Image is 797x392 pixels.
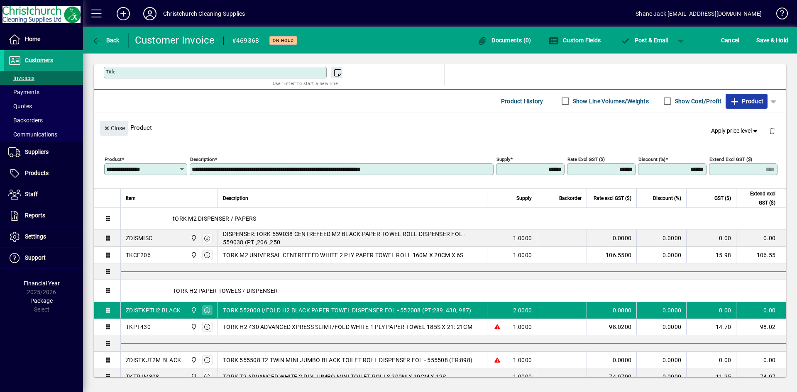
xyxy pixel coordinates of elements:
mat-label: Extend excl GST ($) [709,156,752,162]
mat-label: Product [105,156,122,162]
span: Product [730,95,763,108]
td: 0.00 [686,230,736,247]
td: 11.25 [686,368,736,385]
td: 0.0000 [636,368,686,385]
td: 0.0000 [636,319,686,335]
span: Settings [25,233,46,240]
div: Product [94,112,786,143]
button: Custom Fields [547,33,603,48]
div: TKPT430 [126,323,151,331]
span: P [635,37,638,44]
span: Documents (0) [477,37,531,44]
span: Invoices [8,75,34,81]
td: 0.0000 [636,352,686,368]
button: Documents (0) [475,33,533,48]
div: TORK H2 PAPER TOWELS / DISPENSER [121,280,786,302]
span: Christchurch Cleaning Supplies Ltd [188,372,198,381]
span: Support [25,254,46,261]
a: Payments [4,85,83,99]
span: Products [25,170,49,176]
mat-label: Description [190,156,215,162]
div: 0.0000 [592,234,631,242]
span: Back [92,37,120,44]
button: Cancel [719,33,741,48]
div: TKTRJM898 [126,373,159,381]
a: Communications [4,127,83,141]
span: 1.0000 [513,234,532,242]
span: Close [103,122,125,135]
span: Backorders [8,117,43,124]
div: tORK M2 DISPENSER / PAPERS [121,208,786,229]
span: Quotes [8,103,32,110]
span: On hold [273,38,294,43]
span: Suppliers [25,149,49,155]
a: Invoices [4,71,83,85]
span: TORK M2 UNIVERSAL CENTREFEED WHITE 2 PLY PAPER TOWEL ROLL 160M X 20CM X 6S [223,251,464,259]
button: Product History [498,94,547,109]
a: Support [4,248,83,268]
span: 1.0000 [513,323,532,331]
app-page-header-button: Close [98,124,130,131]
button: Back [90,33,122,48]
td: 0.00 [736,230,786,247]
span: Rate excl GST ($) [594,194,631,203]
span: Backorder [559,194,582,203]
button: Post & Email [616,33,672,48]
a: Knowledge Base [770,2,787,29]
a: Staff [4,184,83,205]
span: DISPENSER:TORK 559038 CENTREFEED M2 BLACK PAPER TOWEL ROLL DISPENSER FOL - 559038 (PT ,206 ,250 [223,230,482,246]
mat-hint: Use 'Enter' to start a new line [273,78,338,88]
a: Settings [4,226,83,247]
a: Reports [4,205,83,226]
a: Products [4,163,83,184]
div: 98.0200 [592,323,631,331]
label: Show Cost/Profit [673,97,721,105]
td: 0.00 [686,302,736,319]
div: ZDISTKPTH2 BLACK [126,306,181,314]
button: Profile [137,6,163,21]
mat-label: Rate excl GST ($) [567,156,605,162]
span: ost & Email [620,37,668,44]
span: Reports [25,212,45,219]
span: Discount (%) [653,194,681,203]
td: 14.70 [686,319,736,335]
td: 0.0000 [636,302,686,319]
td: 0.00 [736,352,786,368]
label: Show Line Volumes/Weights [571,97,649,105]
div: ZDISMISC [126,234,152,242]
span: Apply price level [711,127,759,135]
span: TORK 555508 T2 TWIN MINI JUMBO BLACK TOILET ROLL DISPENSER FOL - 555508 (TR:898) [223,356,472,364]
td: 98.02 [736,319,786,335]
span: Financial Year [24,280,60,287]
span: Home [25,36,40,42]
div: TKCF206 [126,251,151,259]
button: Add [110,6,137,21]
span: Cancel [721,34,739,47]
mat-label: Title [106,69,115,75]
app-page-header-button: Back [83,33,129,48]
span: Product History [501,95,543,108]
td: 106.55 [736,247,786,263]
div: 74.9700 [592,373,631,381]
span: TORK H2 430 ADVANCED XPRESS SLIM I/FOLD WHITE 1 PLY PAPER TOWEL 185S X 21: 21CM [223,323,472,331]
mat-label: Discount (%) [638,156,665,162]
a: Quotes [4,99,83,113]
span: Payments [8,89,39,95]
div: 0.0000 [592,356,631,364]
td: 0.0000 [636,247,686,263]
span: 1.0000 [513,251,532,259]
span: Staff [25,191,38,197]
span: TORK 552008 I/FOLD H2 BLACK PAPER TOWEL DISPENSER FOL - 552008 (PT:289, 430, 987) [223,306,471,314]
button: Close [100,121,128,136]
a: Home [4,29,83,50]
td: 0.00 [736,302,786,319]
span: 1.0000 [513,373,532,381]
button: Save & Hold [754,33,790,48]
span: GST ($) [714,194,731,203]
button: Delete [762,121,782,141]
div: #469368 [232,34,259,47]
span: Christchurch Cleaning Supplies Ltd [188,251,198,260]
span: 2.0000 [513,306,532,314]
span: Package [30,297,53,304]
div: ZDISTKJT2M BLACK [126,356,181,364]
